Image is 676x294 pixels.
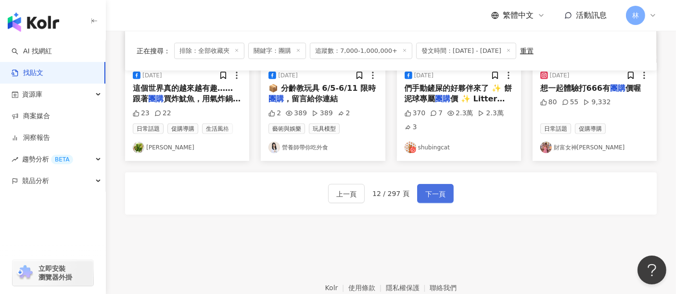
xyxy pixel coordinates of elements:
a: KOL Avatar財富女神[PERSON_NAME] [540,142,649,153]
div: [DATE] [414,72,434,80]
div: 2.3萬 [478,109,503,118]
span: 林 [632,10,639,21]
div: 55 [562,98,579,107]
span: 生活風格 [202,123,233,134]
a: KOL Avatar[PERSON_NAME] [133,142,242,153]
div: 370 [405,109,426,118]
a: chrome extension立即安裝 瀏覽器外掛 [13,260,93,286]
span: 日常話題 [540,123,571,134]
div: 2 [268,109,281,118]
span: 關鍵字：團購 [248,42,306,59]
span: 排除：全部收藏夾 [174,42,244,59]
img: chrome extension [15,265,34,281]
a: searchAI 找網紅 [12,47,52,56]
a: 找貼文 [12,68,43,78]
div: 2.3萬 [447,109,473,118]
span: 資源庫 [22,84,42,105]
span: 競品分析 [22,170,49,192]
iframe: Help Scout Beacon - Open [638,256,666,284]
span: 玩具模型 [309,123,340,134]
span: 趨勢分析 [22,148,73,170]
img: KOL Avatar [133,142,144,153]
img: KOL Avatar [405,142,416,153]
div: 9,332 [583,98,611,107]
span: 這個世界真的越來越有趣…… 跟著 [133,84,233,103]
div: [DATE] [142,72,162,80]
span: 想一起體驗打666有 [540,84,610,93]
div: 389 [286,109,307,118]
div: BETA [51,155,73,164]
div: 7 [430,109,443,118]
span: 日常話題 [133,123,164,134]
span: ，留言給你連結 [284,94,338,103]
span: 促購導購 [575,123,606,134]
a: 聯絡我們 [430,284,457,292]
span: 藝術與娛樂 [268,123,305,134]
span: 活動訊息 [576,11,607,20]
span: rise [12,156,18,163]
img: logo [8,12,59,32]
span: 下一頁 [425,188,446,200]
div: 重置 [520,47,534,54]
span: 價 ✨ Litter Genie E [405,94,505,114]
img: KOL Avatar [540,142,552,153]
button: 下一頁 [417,184,454,203]
span: 發文時間：[DATE] - [DATE] [416,42,516,59]
mark: 團購 [610,84,625,93]
mark: 團購 [148,94,164,103]
img: KOL Avatar [268,142,280,153]
div: [DATE] [278,72,298,80]
span: 正在搜尋 ： [137,47,170,54]
a: 洞察報告 [12,133,50,143]
mark: 團購 [268,94,284,103]
div: 389 [312,109,333,118]
span: 📦 分齡教玩具 6/5-6/11 限時 [268,84,376,93]
button: 上一頁 [328,184,365,203]
div: 2 [338,109,350,118]
span: 買炸魷魚，用氣炸鍋烤完趁熱吃了一口😱這口感真的不是魷魚，這什麼鬼啊？在嚴重驚嚇後，我拿起還沒拆開的2包看了成份表，果然是粉+膠+香料的類魷魚加工品。 #轟炸深海魷魚花 名字取得真讚！ 意思是這加... [133,94,241,200]
div: 3 [405,122,417,132]
div: 23 [133,109,150,118]
a: 隱私權保護 [386,284,430,292]
div: 80 [540,98,557,107]
span: 上一頁 [336,188,357,200]
span: 價喔 [625,84,641,93]
span: 促購導購 [167,123,198,134]
a: 使用條款 [348,284,386,292]
div: 22 [154,109,171,118]
a: KOL Avatar營養師帶你吃外食 [268,142,377,153]
a: 商案媒合 [12,111,50,121]
span: 追蹤數：7,000-1,000,000+ [310,42,412,59]
span: 們手動鏟屎的好夥伴來了 ✨ 餅泥球專屬 [405,84,512,103]
a: Kolr [325,284,348,292]
mark: 團購 [435,94,451,103]
div: [DATE] [550,72,570,80]
span: 立即安裝 瀏覽器外掛 [38,264,72,282]
span: 12 / 297 頁 [372,190,409,197]
span: 繁體中文 [503,10,534,21]
a: KOL Avatarshubingcat [405,142,513,153]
